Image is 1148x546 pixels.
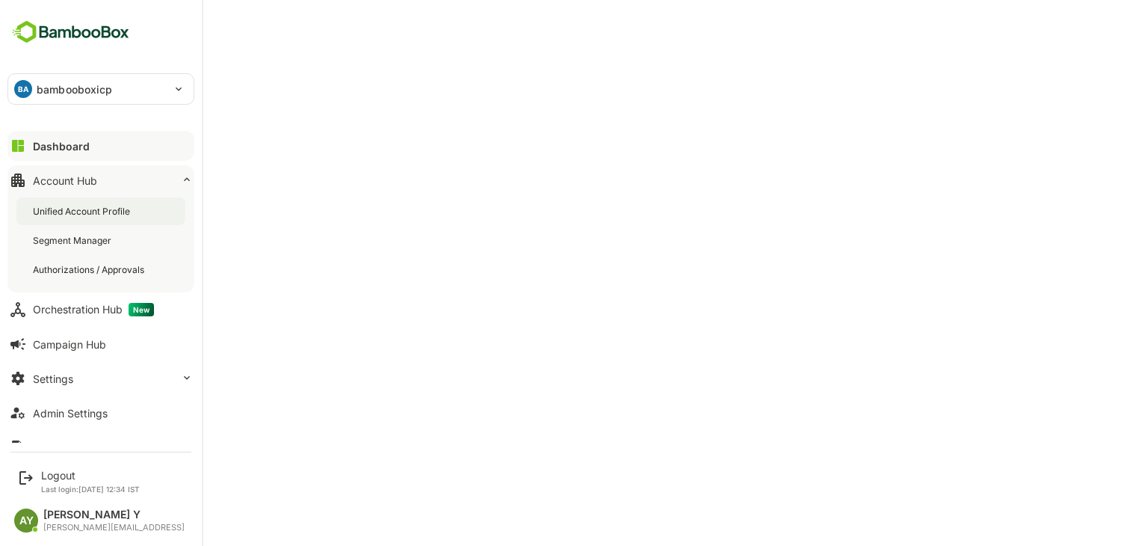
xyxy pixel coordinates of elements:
[33,407,108,420] div: Admin Settings
[41,469,140,482] div: Logout
[14,80,32,98] div: BA
[33,174,97,187] div: Account Hub
[8,74,194,104] div: BAbambooboxicp
[33,372,73,385] div: Settings
[43,509,185,521] div: [PERSON_NAME] Y
[14,509,38,533] div: AY
[7,432,194,462] button: Internal Pages
[7,364,194,393] button: Settings
[33,303,154,316] div: Orchestration Hub
[33,263,147,276] div: Authorizations / Approvals
[43,523,185,533] div: [PERSON_NAME][EMAIL_ADDRESS]
[7,295,194,325] button: Orchestration HubNew
[7,329,194,359] button: Campaign Hub
[129,303,154,316] span: New
[33,441,103,454] div: Internal Pages
[41,485,140,494] p: Last login: [DATE] 12:34 IST
[7,131,194,161] button: Dashboard
[33,338,106,351] div: Campaign Hub
[33,205,133,218] div: Unified Account Profile
[37,82,113,97] p: bambooboxicp
[7,165,194,195] button: Account Hub
[7,398,194,428] button: Admin Settings
[7,18,134,46] img: BambooboxFullLogoMark.5f36c76dfaba33ec1ec1367b70bb1252.svg
[33,140,90,153] div: Dashboard
[33,234,114,247] div: Segment Manager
